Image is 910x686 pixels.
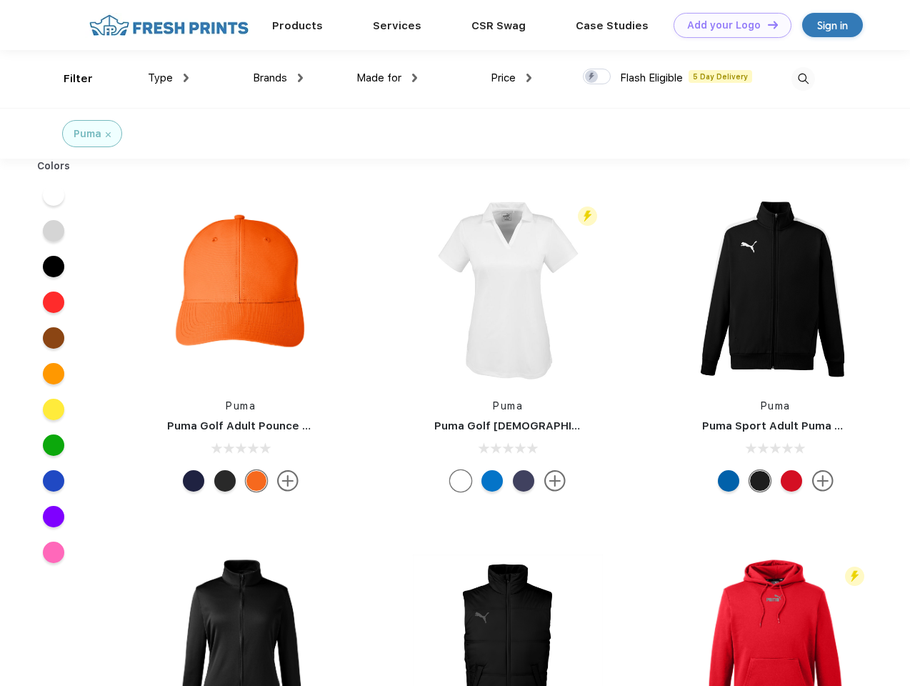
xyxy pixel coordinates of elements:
div: Filter [64,71,93,87]
a: Puma [226,400,256,412]
span: Flash Eligible [620,71,683,84]
img: flash_active_toggle.svg [845,567,864,586]
img: dropdown.png [412,74,417,82]
a: Puma Golf Adult Pounce Adjustable Cap [167,419,386,432]
div: Add your Logo [687,19,761,31]
span: Made for [356,71,401,84]
a: CSR Swag [471,19,526,32]
span: Brands [253,71,287,84]
img: DT [768,21,778,29]
div: Puma Black [214,470,236,492]
div: Peacoat [183,470,204,492]
img: func=resize&h=266 [681,194,871,384]
span: 5 Day Delivery [689,70,752,83]
img: dropdown.png [526,74,531,82]
div: Peacoat [513,470,534,492]
img: more.svg [812,470,834,492]
img: more.svg [277,470,299,492]
a: Puma [761,400,791,412]
a: Sign in [802,13,863,37]
div: Colors [26,159,81,174]
img: dropdown.png [298,74,303,82]
div: Vibrant Orange [246,470,267,492]
div: Sign in [817,17,848,34]
div: Lapis Blue [718,470,739,492]
img: flash_active_toggle.svg [578,207,597,226]
img: fo%20logo%202.webp [85,13,253,38]
div: Lapis Blue [481,470,503,492]
span: Price [491,71,516,84]
img: func=resize&h=266 [413,194,603,384]
a: Puma Golf [DEMOGRAPHIC_DATA]' Icon Golf Polo [434,419,699,432]
div: Puma Black [749,470,771,492]
span: Type [148,71,173,84]
img: func=resize&h=266 [146,194,336,384]
a: Puma [493,400,523,412]
div: Puma [74,126,101,141]
div: Bright White [450,470,471,492]
img: dropdown.png [184,74,189,82]
img: desktop_search.svg [791,67,815,91]
a: Services [373,19,421,32]
img: filter_cancel.svg [106,132,111,137]
div: High Risk Red [781,470,802,492]
img: more.svg [544,470,566,492]
a: Products [272,19,323,32]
